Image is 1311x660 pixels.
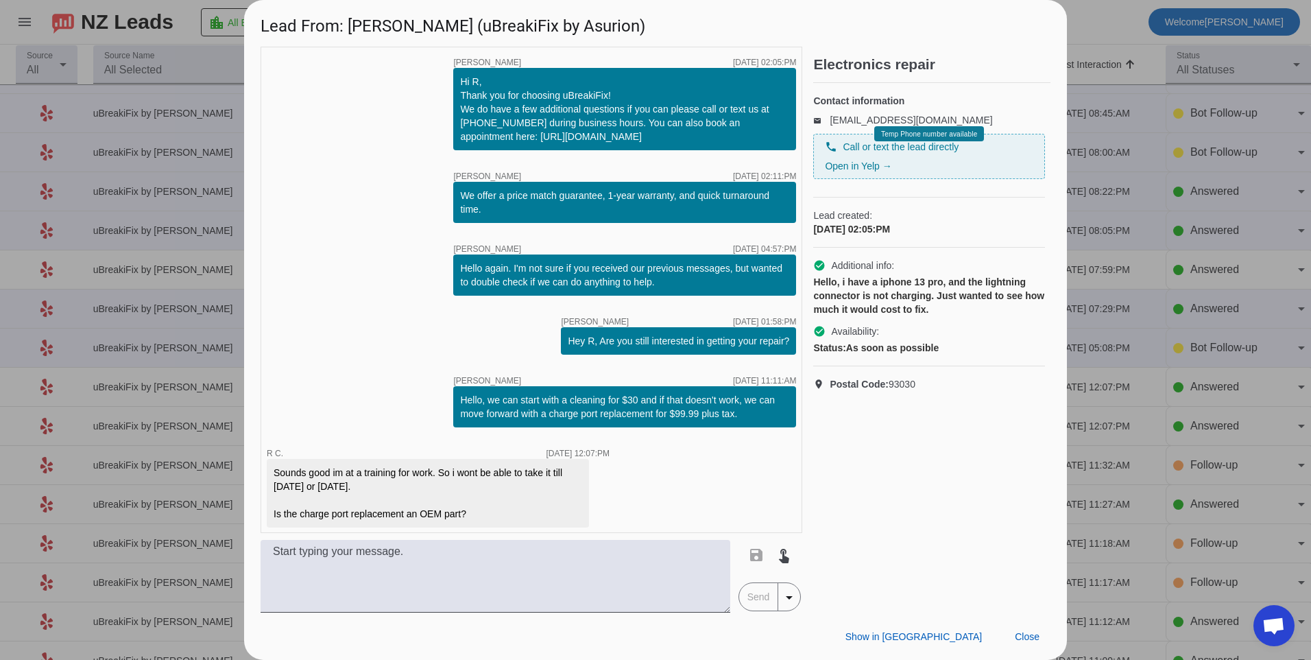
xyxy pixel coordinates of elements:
span: Close [1015,631,1039,642]
div: Hello, i have a iphone 13 pro, and the lightning connector is not charging. Just wanted to see ho... [813,275,1045,316]
span: [PERSON_NAME] [561,318,629,326]
strong: Postal Code: [830,379,889,390]
a: [EMAIL_ADDRESS][DOMAIN_NAME] [830,115,992,126]
div: We offer a price match guarantee, 1-year warranty, and quick turnaround time. ​ [460,189,789,216]
div: Hey R, Are you still interested in getting your repair?​ [568,334,789,348]
h4: Contact information [813,94,1045,108]
span: [PERSON_NAME] [453,58,521,67]
span: [PERSON_NAME] [453,377,521,385]
div: [DATE] 12:07:PM [546,449,610,458]
mat-icon: touch_app [775,547,792,563]
div: [DATE] 11:11:AM [733,377,796,385]
span: [PERSON_NAME] [453,172,521,180]
span: R C. [267,449,283,458]
mat-icon: phone [825,141,837,153]
mat-icon: check_circle [813,259,826,272]
div: [DATE] 01:58:PM [733,318,796,326]
mat-icon: location_on [813,379,830,390]
div: Hi R, Thank you for choosing uBreakiFix! We do have a few additional questions if you can please ... [460,75,789,143]
span: Temp Phone number available [881,130,977,138]
mat-icon: check_circle [813,325,826,338]
div: Open chat [1253,605,1295,646]
strong: Status: [813,342,845,353]
mat-icon: email [813,117,830,123]
span: Call or text the lead directly [843,140,959,154]
div: [DATE] 02:05:PM [813,222,1045,236]
span: 93030 [830,377,915,391]
div: Hello, we can start with a cleaning for $30 and if that doesn't work, we can move forward with a ... [460,393,789,421]
button: Close [1004,624,1050,649]
span: [PERSON_NAME] [453,245,521,253]
div: Sounds good im at a training for work. So i wont be able to take it till [DATE] or [DATE]. Is the... [274,466,582,521]
a: Open in Yelp → [825,161,891,172]
div: [DATE] 02:11:PM [733,172,796,180]
div: Hello again. I'm not sure if you received our previous messages, but wanted to double check if we... [460,261,789,289]
span: Availability: [831,325,879,338]
h2: Electronics repair [813,58,1050,71]
mat-icon: arrow_drop_down [781,589,797,606]
span: Additional info: [831,259,894,272]
span: Show in [GEOGRAPHIC_DATA] [845,631,982,642]
div: [DATE] 04:57:PM [733,245,796,253]
div: As soon as possible [813,341,1045,355]
span: Lead created: [813,209,1045,222]
button: Show in [GEOGRAPHIC_DATA] [834,624,993,649]
div: [DATE] 02:05:PM [733,58,796,67]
